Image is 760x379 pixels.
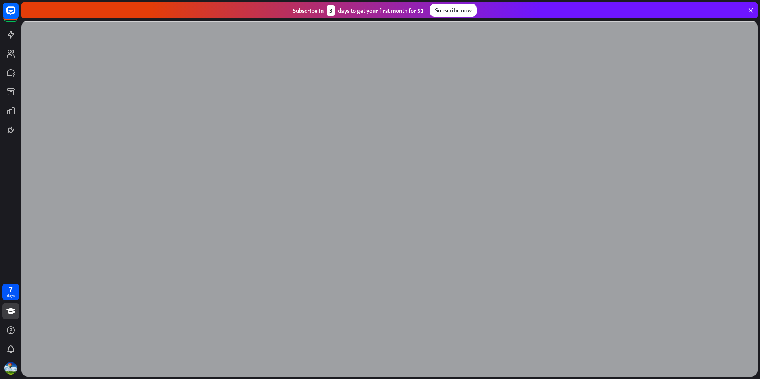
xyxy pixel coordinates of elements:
[7,293,15,298] div: days
[293,5,424,16] div: Subscribe in days to get your first month for $1
[2,284,19,300] a: 7 days
[327,5,335,16] div: 3
[430,4,477,17] div: Subscribe now
[9,286,13,293] div: 7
